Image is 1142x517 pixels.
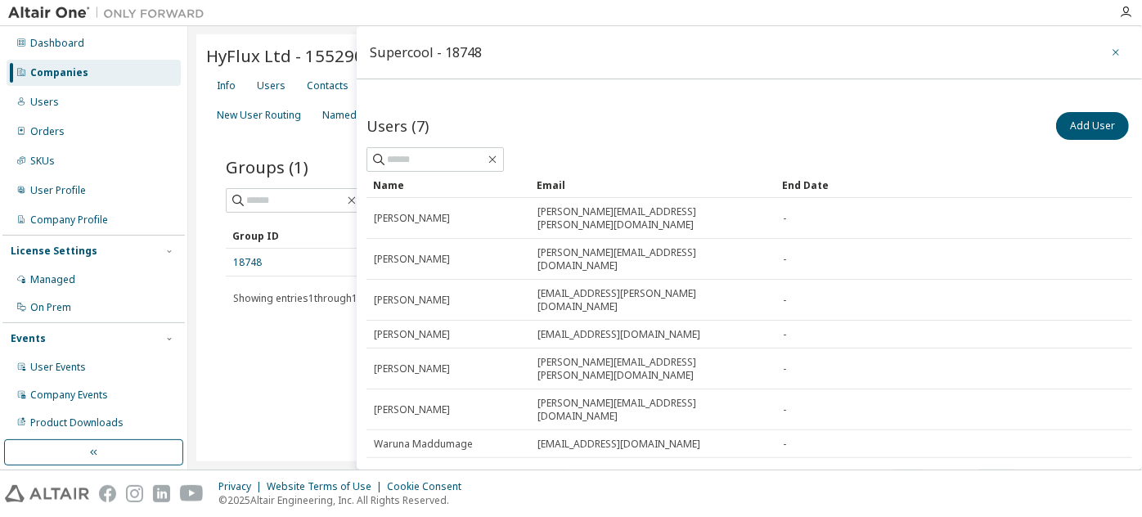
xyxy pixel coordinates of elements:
div: Events [11,332,46,345]
div: On Prem [30,301,71,314]
span: Users (7) [366,116,429,136]
div: Companies [30,66,88,79]
button: Add User [1056,112,1129,140]
div: Supercool - 18748 [370,46,482,59]
span: [PERSON_NAME][EMAIL_ADDRESS][DOMAIN_NAME] [537,246,768,272]
div: End Date [782,172,1071,198]
div: Company Profile [30,214,108,227]
span: [PERSON_NAME] [374,328,450,341]
img: youtube.svg [180,485,204,502]
span: [PERSON_NAME] [374,403,450,416]
img: altair_logo.svg [5,485,89,502]
div: Website Terms of Use [267,480,387,493]
span: [PERSON_NAME] [374,362,450,375]
div: New User Routing [217,109,301,122]
img: linkedin.svg [153,485,170,502]
div: Group ID [232,223,383,249]
div: Company Events [30,389,108,402]
span: [PERSON_NAME] [374,294,450,307]
div: Cookie Consent [387,480,471,493]
div: Email [537,172,769,198]
div: Users [257,79,285,92]
div: Product Downloads [30,416,124,429]
div: User Profile [30,184,86,197]
span: [EMAIL_ADDRESS][DOMAIN_NAME] [537,328,700,341]
div: User Events [30,361,86,374]
span: HyFlux Ltd - 155290 [206,44,364,67]
div: Privacy [218,480,267,493]
img: facebook.svg [99,485,116,502]
div: Dashboard [30,37,84,50]
div: Users [30,96,59,109]
div: Managed [30,273,75,286]
span: - [783,294,786,307]
span: - [783,438,786,451]
span: - [783,253,786,266]
span: - [783,212,786,225]
span: Showing entries 1 through 1 of 1 [233,291,373,305]
div: License Settings [11,245,97,258]
div: SKUs [30,155,55,168]
span: - [783,362,786,375]
span: Waruna Maddumage [374,438,473,451]
div: Contacts [307,79,348,92]
span: [PERSON_NAME][EMAIL_ADDRESS][PERSON_NAME][DOMAIN_NAME] [537,205,768,232]
span: [PERSON_NAME][EMAIL_ADDRESS][PERSON_NAME][DOMAIN_NAME] [537,356,768,382]
span: - [783,328,786,341]
p: © 2025 Altair Engineering, Inc. All Rights Reserved. [218,493,471,507]
span: Groups (1) [226,155,308,178]
div: Named Users [322,109,388,122]
span: [PERSON_NAME][EMAIL_ADDRESS][DOMAIN_NAME] [537,397,768,423]
div: Name [373,172,524,198]
span: [PERSON_NAME] [374,253,450,266]
img: instagram.svg [126,485,143,502]
a: 18748 [233,256,262,269]
span: [EMAIL_ADDRESS][DOMAIN_NAME] [537,438,700,451]
div: Orders [30,125,65,138]
img: Altair One [8,5,213,21]
span: [EMAIL_ADDRESS][PERSON_NAME][DOMAIN_NAME] [537,287,768,313]
span: [PERSON_NAME] [374,212,450,225]
span: - [783,403,786,416]
div: Info [217,79,236,92]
